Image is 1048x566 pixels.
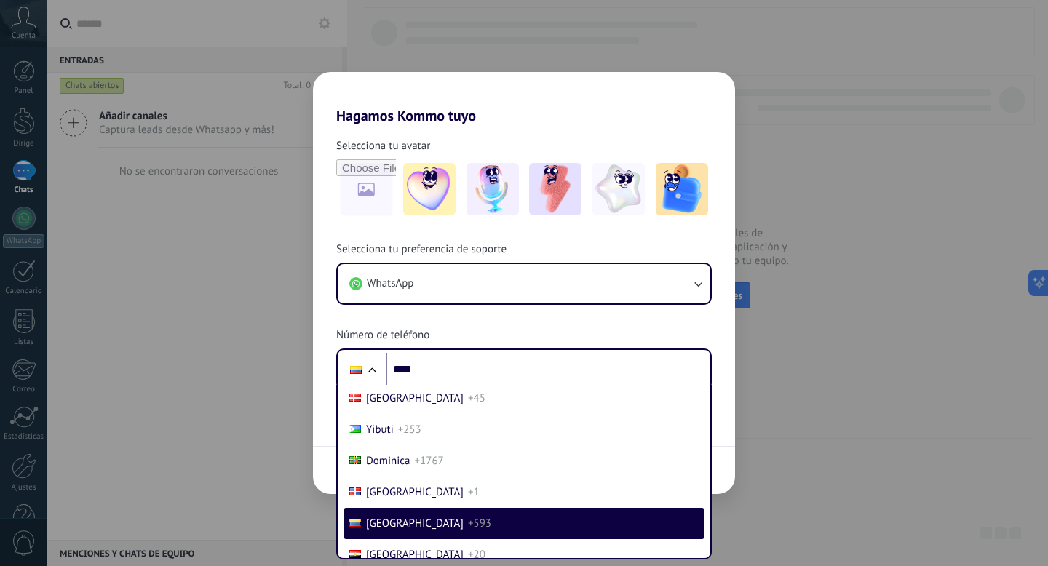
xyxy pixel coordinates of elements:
font: +20 [468,548,485,562]
font: +1767 [414,454,443,468]
font: Selecciona tu preferencia de soporte [336,242,507,256]
font: [GEOGRAPHIC_DATA] [366,391,464,405]
font: Yibuti [366,423,394,437]
img: -3.jpeg [529,163,581,215]
font: [GEOGRAPHIC_DATA] [366,517,464,530]
button: WhatsApp [338,264,710,303]
font: +593 [468,517,491,530]
img: -4.jpeg [592,163,645,215]
font: Dominica [366,454,410,468]
font: Número de teléfono [336,328,429,342]
div: Ecuador: +593 [342,354,370,385]
font: Hagamos Kommo tuyo [336,106,476,125]
font: +1 [468,485,480,499]
font: [GEOGRAPHIC_DATA] [366,548,464,562]
img: -5.jpeg [656,163,708,215]
font: [GEOGRAPHIC_DATA] [366,485,464,499]
img: -2.jpeg [467,163,519,215]
font: +253 [398,423,421,437]
font: +45 [468,391,485,405]
font: Selecciona tu avatar [336,139,430,153]
font: WhatsApp [367,276,413,290]
img: -1.jpeg [403,163,456,215]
